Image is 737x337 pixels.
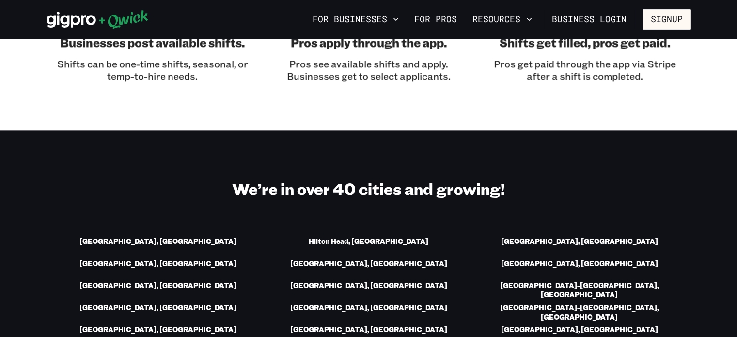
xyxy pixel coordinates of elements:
a: [GEOGRAPHIC_DATA], [GEOGRAPHIC_DATA] [79,325,236,336]
a: For Pros [410,11,461,28]
button: Signup [643,9,691,30]
a: [GEOGRAPHIC_DATA], [GEOGRAPHIC_DATA] [290,281,447,291]
button: For Businesses [309,11,403,28]
h3: Shifts get filled, pros get paid. [500,34,670,50]
a: [GEOGRAPHIC_DATA], [GEOGRAPHIC_DATA] [79,259,236,270]
a: [GEOGRAPHIC_DATA]-[GEOGRAPHIC_DATA], [GEOGRAPHIC_DATA] [468,281,691,301]
h3: Businesses post available shifts. [60,34,245,50]
a: [GEOGRAPHIC_DATA], [GEOGRAPHIC_DATA] [290,325,447,336]
a: [GEOGRAPHIC_DATA], [GEOGRAPHIC_DATA] [501,259,658,270]
a: [GEOGRAPHIC_DATA]-[GEOGRAPHIC_DATA], [GEOGRAPHIC_DATA] [468,304,691,323]
a: [GEOGRAPHIC_DATA], [GEOGRAPHIC_DATA] [79,304,236,314]
a: [GEOGRAPHIC_DATA], [GEOGRAPHIC_DATA] [501,325,658,336]
a: [GEOGRAPHIC_DATA], [GEOGRAPHIC_DATA] [501,237,658,247]
button: Resources [469,11,536,28]
a: [GEOGRAPHIC_DATA], [GEOGRAPHIC_DATA] [290,259,447,270]
h3: Pros apply through the app. [291,34,447,50]
p: Pros see available shifts and apply. Businesses get to select applicants. [272,58,465,82]
h2: We’re in over 40 cities and growing! [47,179,691,198]
a: Hilton Head, [GEOGRAPHIC_DATA] [309,237,428,247]
a: Business Login [544,9,635,30]
a: [GEOGRAPHIC_DATA], [GEOGRAPHIC_DATA] [79,237,236,247]
p: Shifts can be one-time shifts, seasonal, or temp-to-hire needs. [56,58,249,82]
a: [GEOGRAPHIC_DATA], [GEOGRAPHIC_DATA] [79,281,236,291]
a: [GEOGRAPHIC_DATA], [GEOGRAPHIC_DATA] [290,304,447,314]
p: Pros get paid through the app via Stripe after a shift is completed. [488,58,681,82]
